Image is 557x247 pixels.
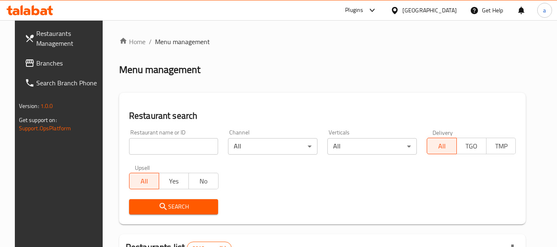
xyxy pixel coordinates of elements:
[129,173,159,189] button: All
[19,101,39,111] span: Version:
[149,37,152,47] li: /
[40,101,53,111] span: 1.0.0
[228,138,317,155] div: All
[36,28,101,48] span: Restaurants Management
[460,140,483,152] span: TGO
[486,138,516,154] button: TMP
[119,37,526,47] nav: breadcrumb
[18,53,108,73] a: Branches
[159,173,189,189] button: Yes
[192,175,215,187] span: No
[19,123,71,134] a: Support.OpsPlatform
[327,138,417,155] div: All
[456,138,486,154] button: TGO
[402,6,457,15] div: [GEOGRAPHIC_DATA]
[162,175,186,187] span: Yes
[36,58,101,68] span: Branches
[119,37,146,47] a: Home
[430,140,454,152] span: All
[18,24,108,53] a: Restaurants Management
[188,173,219,189] button: No
[155,37,210,47] span: Menu management
[543,6,546,15] span: a
[129,138,219,155] input: Search for restaurant name or ID..
[36,78,101,88] span: Search Branch Phone
[136,202,212,212] span: Search
[133,175,156,187] span: All
[427,138,457,154] button: All
[18,73,108,93] a: Search Branch Phone
[119,63,200,76] h2: Menu management
[129,110,516,122] h2: Restaurant search
[345,5,363,15] div: Plugins
[135,165,150,170] label: Upsell
[432,129,453,135] label: Delivery
[19,115,57,125] span: Get support on:
[490,140,513,152] span: TMP
[129,199,219,214] button: Search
